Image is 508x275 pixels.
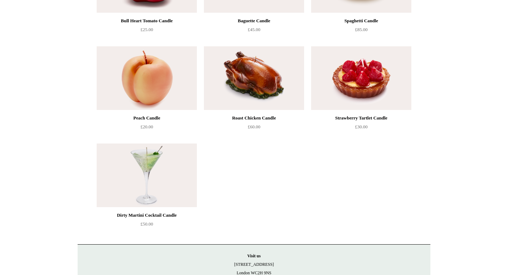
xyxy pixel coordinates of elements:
strong: Visit us [247,253,261,258]
a: Roast Chicken Candle Roast Chicken Candle [204,46,304,110]
a: Dirty Martini Cocktail Candle Dirty Martini Cocktail Candle [97,144,197,207]
a: Roast Chicken Candle £60.00 [204,114,304,143]
span: £50.00 [140,221,153,227]
a: Strawberry Tartlet Candle Strawberry Tartlet Candle [311,46,411,110]
img: Strawberry Tartlet Candle [311,46,411,110]
a: Baguette Candle £45.00 [204,17,304,46]
span: £30.00 [355,124,368,129]
a: Peach Candle £20.00 [97,114,197,143]
a: Strawberry Tartlet Candle £30.00 [311,114,411,143]
img: Peach Candle [97,46,197,110]
span: £60.00 [248,124,260,129]
div: Baguette Candle [206,17,302,25]
div: Bull Heart Tomato Candle [98,17,195,25]
a: Dirty Martini Cocktail Candle £50.00 [97,211,197,240]
div: Dirty Martini Cocktail Candle [98,211,195,220]
span: £20.00 [140,124,153,129]
img: Dirty Martini Cocktail Candle [97,144,197,207]
a: Spaghetti Candle £85.00 [311,17,411,46]
div: Peach Candle [98,114,195,122]
span: £85.00 [355,27,368,32]
div: Roast Chicken Candle [206,114,302,122]
div: Strawberry Tartlet Candle [313,114,410,122]
span: £25.00 [140,27,153,32]
img: Roast Chicken Candle [204,46,304,110]
a: Bull Heart Tomato Candle £25.00 [97,17,197,46]
div: Spaghetti Candle [313,17,410,25]
a: Peach Candle Peach Candle [97,46,197,110]
span: £45.00 [248,27,260,32]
